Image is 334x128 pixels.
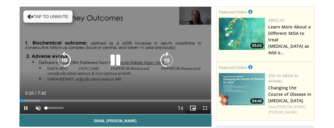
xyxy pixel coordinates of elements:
[19,115,212,127] a: Email [PERSON_NAME]
[219,9,247,15] small: Featured Video
[219,65,247,70] small: Featured Video
[187,102,199,114] button: Enable picture-in-picture mode
[20,102,32,114] button: Pause
[250,98,264,104] span: 04:48
[219,18,265,50] a: 05:05
[219,18,265,50] img: e6d17344-fbfb-4f72-bd0b-67fd5f7f5bb5.png.150x105_q85_crop-smart_upscale.png
[32,102,44,114] button: Unmute
[268,85,312,104] a: Changing the Course of Disease in [MEDICAL_DATA]
[219,73,265,105] a: 04:48
[268,24,311,55] a: Learn More About a Different MOA to treat [MEDICAL_DATA] as Add o…
[38,91,46,96] span: 7:42
[35,91,36,96] span: /
[20,7,211,114] video-js: Video Player
[25,91,34,96] span: 0:10
[276,104,307,109] a: [PERSON_NAME],
[23,10,73,23] button: Tap to unmute
[268,73,299,84] a: GSK US Medical Affairs
[20,100,211,102] div: Progress Bar
[268,104,312,115] div: Feat.
[250,43,264,48] span: 05:05
[46,107,63,109] div: Volume Level
[199,102,211,114] button: Fullscreen
[268,18,284,23] a: Ardelyx
[219,73,265,105] img: 617c1126-5952-44a1-b66c-75ce0166d71c.png.150x105_q85_crop-smart_upscale.jpg
[174,102,187,114] button: Playback Rate
[268,110,297,115] a: [PERSON_NAME]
